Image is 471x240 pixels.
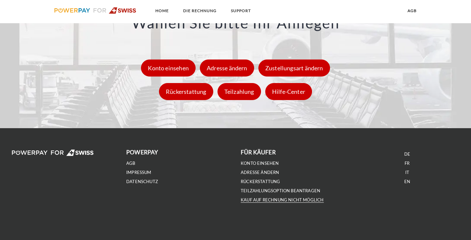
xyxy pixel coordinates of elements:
a: Rückerstattung [241,179,280,184]
a: DATENSCHUTZ [126,179,158,184]
a: Teilzahlungsoption beantragen [241,188,320,194]
a: Rückerstattung [157,88,215,95]
b: POWERPAY [126,149,158,156]
div: Zustellungsart ändern [258,60,330,77]
img: logo-swiss-white.svg [12,149,94,156]
a: agb [402,5,422,17]
a: Adresse ändern [198,64,256,72]
a: agb [126,161,135,166]
a: FR [405,161,410,166]
div: Rückerstattung [159,83,213,100]
div: Teilzahlung [218,83,261,100]
a: Hilfe-Center [264,88,314,95]
div: Konto einsehen [141,60,196,77]
a: Konto einsehen [241,161,279,166]
a: EN [404,179,410,184]
div: Adresse ändern [200,60,254,77]
a: DE [404,151,410,157]
a: Teilzahlung [216,88,263,95]
a: IMPRESSUM [126,170,151,175]
a: Adresse ändern [241,170,279,175]
a: Kauf auf Rechnung nicht möglich [241,197,324,203]
a: IT [405,170,409,175]
b: FÜR KÄUFER [241,149,276,156]
a: Zustellungsart ändern [257,64,332,72]
div: Hilfe-Center [265,83,312,100]
h3: Wählen Sie bitte Ihr Anliegen [32,16,439,30]
a: DIE RECHNUNG [178,5,222,17]
a: Home [150,5,174,17]
a: SUPPORT [225,5,256,17]
a: Konto einsehen [139,64,197,72]
img: logo-swiss.svg [54,7,136,14]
